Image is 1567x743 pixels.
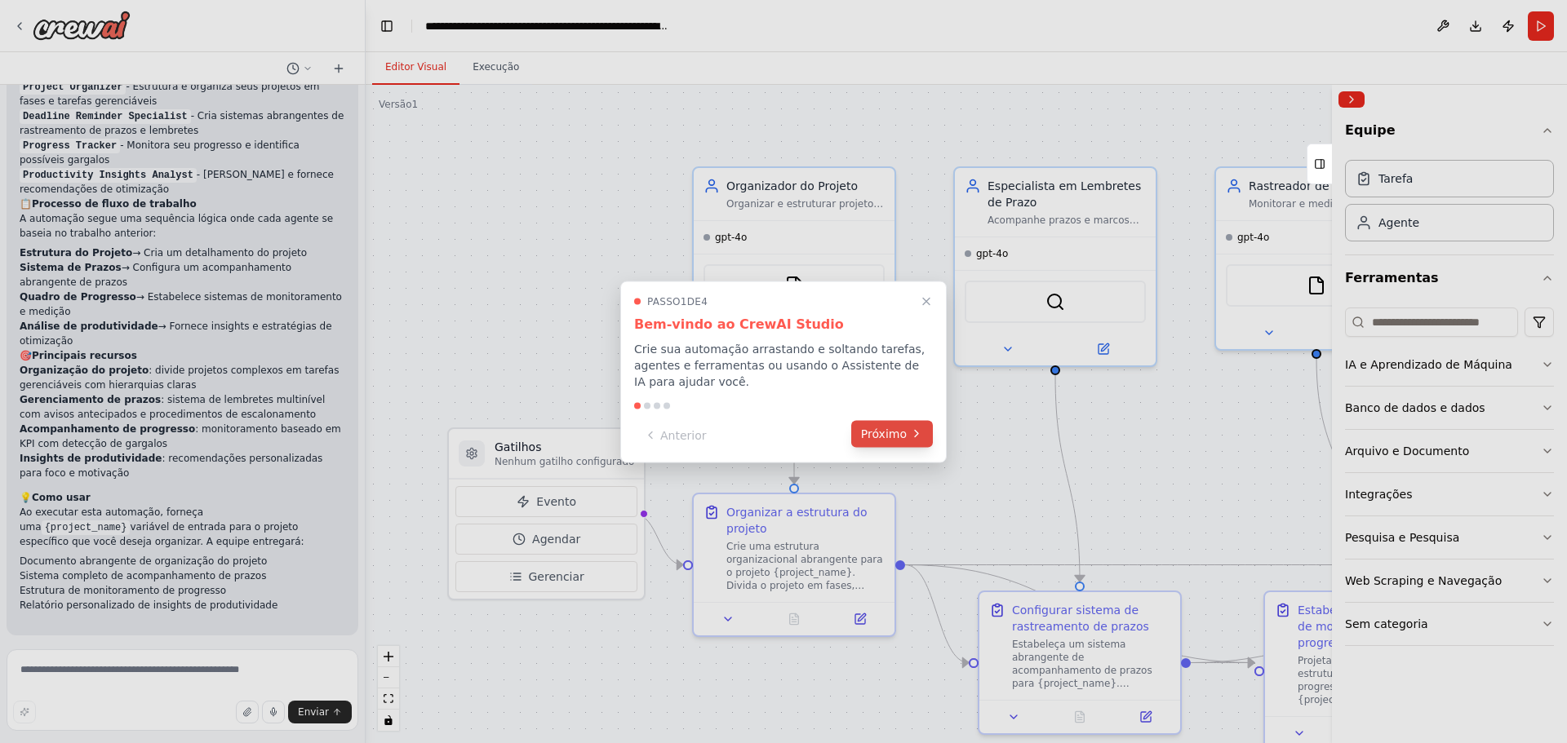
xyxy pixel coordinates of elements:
[375,15,398,38] button: Ocultar barra lateral esquerda
[634,342,925,387] font: Crie sua automação arrastando e soltando tarefas, agentes e ferramentas ou usando o Assistente de...
[701,295,708,307] font: 4
[660,428,707,441] font: Anterior
[687,295,701,307] font: de
[647,295,681,307] font: Passo
[681,295,687,307] font: 1
[851,420,933,447] button: Próximo
[634,422,717,449] button: Anterior
[917,291,936,311] button: Passo a passo completo
[861,427,907,440] font: Próximo
[634,316,844,331] font: Bem-vindo ao CrewAI Studio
